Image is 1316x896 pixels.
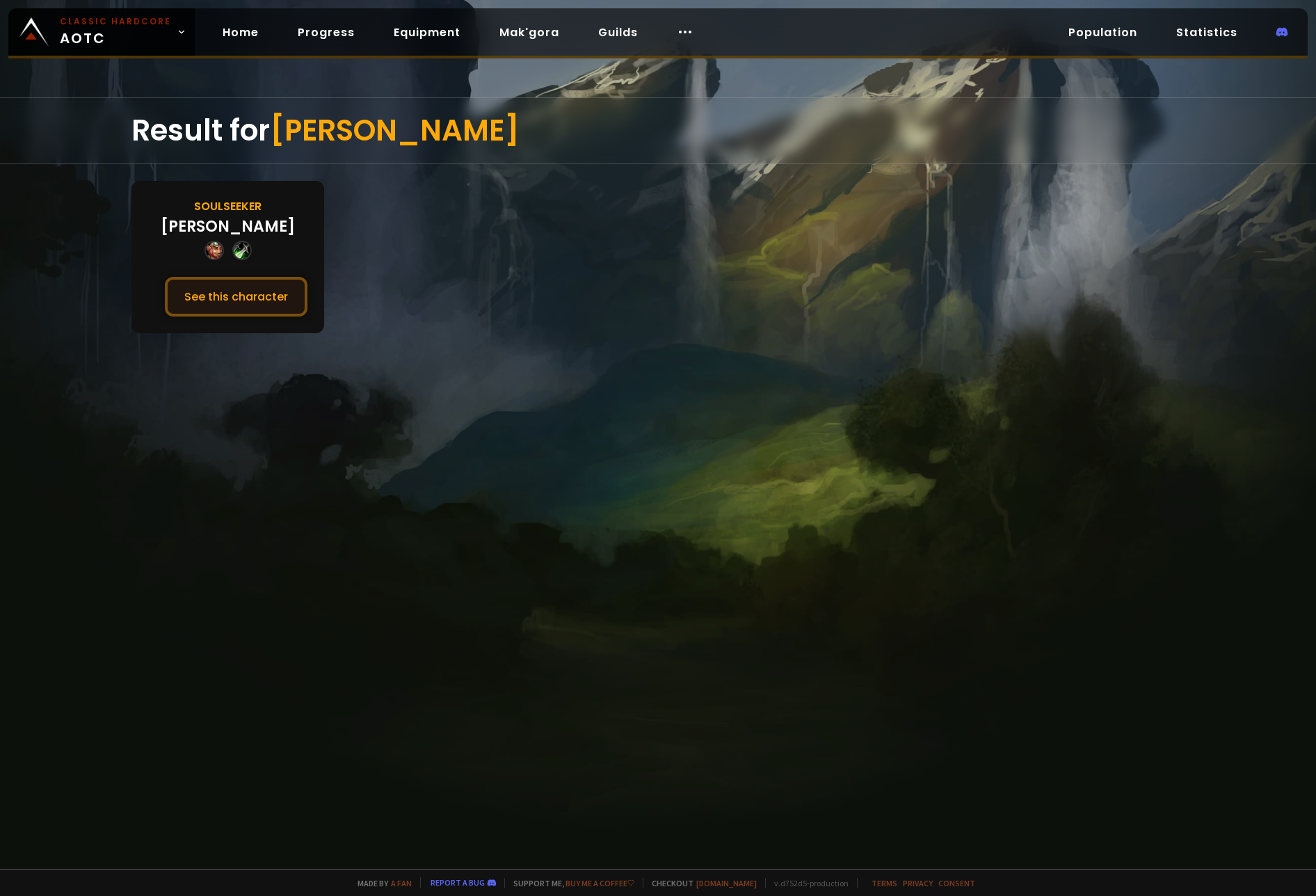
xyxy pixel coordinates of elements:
[391,878,412,888] a: a fan
[504,878,634,888] span: Support me,
[270,110,520,151] span: [PERSON_NAME]
[131,98,1185,163] div: Result for
[938,878,975,888] a: Consent
[383,18,472,47] a: Equipment
[194,198,262,215] div: Soulseeker
[1057,18,1148,47] a: Population
[587,18,649,47] a: Guilds
[872,878,897,888] a: Terms
[696,878,757,888] a: [DOMAIN_NAME]
[161,215,295,238] div: [PERSON_NAME]
[349,878,412,888] span: Made by
[765,878,849,888] span: v. d752d5 - production
[60,15,171,49] span: AOTC
[1165,18,1249,47] a: Statistics
[565,878,634,888] a: Buy me a coffee
[903,878,933,888] a: Privacy
[8,8,195,56] a: Classic HardcoreAOTC
[643,878,757,888] span: Checkout
[287,18,366,47] a: Progress
[211,18,270,47] a: Home
[60,15,171,28] small: Classic Hardcore
[165,277,307,317] button: See this character
[431,877,485,888] a: Report a bug
[488,18,570,47] a: Mak'gora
